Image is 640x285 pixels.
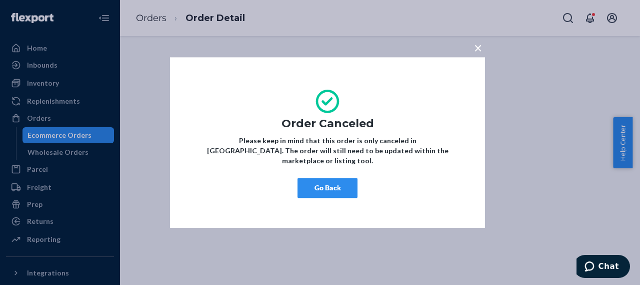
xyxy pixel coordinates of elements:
strong: Please keep in mind that this order is only canceled in [GEOGRAPHIC_DATA]. The order will still n... [207,136,448,165]
h1: Order Canceled [200,118,455,130]
button: Go Back [297,178,357,198]
span: × [474,39,482,56]
iframe: Opens a widget where you can chat to one of our agents [576,255,630,280]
